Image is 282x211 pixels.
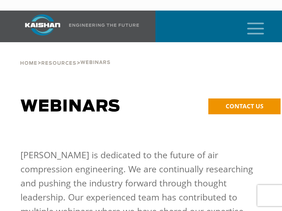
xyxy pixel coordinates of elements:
div: > > [20,42,111,69]
span: Webinars [80,60,111,65]
a: Resources [41,60,76,66]
span: CONTACT US [226,102,263,110]
a: Kaishan USA [16,11,139,42]
img: kaishan logo [16,14,69,36]
span: Resources [41,61,76,66]
a: Home [20,60,37,66]
span: Webinars [20,99,120,115]
a: CONTACT US [208,98,281,114]
img: Engineering the future [69,24,139,27]
a: mobile menu [244,20,256,32]
span: Home [20,61,37,66]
